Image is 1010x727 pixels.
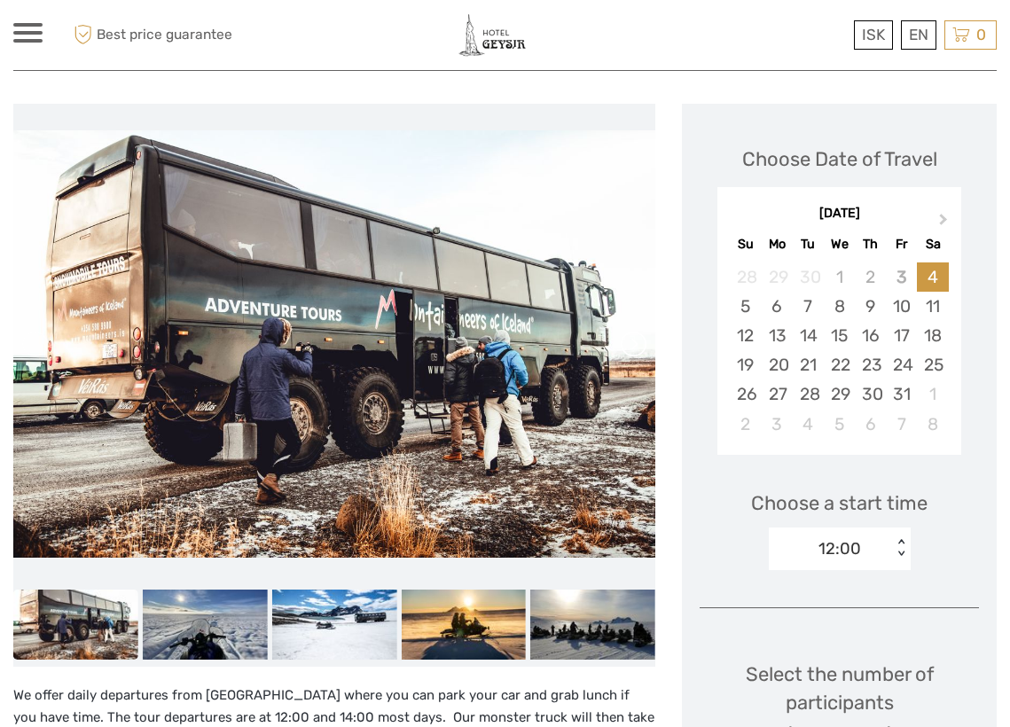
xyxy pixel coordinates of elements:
div: Choose Monday, October 6th, 2025 [762,292,793,321]
div: Choose Saturday, October 25th, 2025 [917,350,948,379]
div: Choose Thursday, October 9th, 2025 [855,292,886,321]
img: 00275727ef37440f947503cdf01fd311_slider_thumbnail.jpeg [272,590,397,660]
img: ad198f935f404da486997d1a0a1435e5_slider_thumbnail.jpeg [530,590,655,660]
div: month 2025-10 [723,262,955,439]
div: Choose Monday, October 20th, 2025 [762,350,793,379]
div: Tu [793,232,824,256]
div: Choose Sunday, October 26th, 2025 [730,379,761,409]
span: 0 [974,26,989,43]
div: Choose Thursday, October 23rd, 2025 [855,350,886,379]
div: Choose Monday, November 3rd, 2025 [762,410,793,439]
div: Choose Tuesday, October 7th, 2025 [793,292,824,321]
img: 37538ee6f89a47639467a378e30162d7_slider_thumbnail.jpeg [401,590,526,660]
div: Choose Monday, October 27th, 2025 [762,379,793,409]
div: Su [730,232,761,256]
div: Choose Sunday, October 5th, 2025 [730,292,761,321]
div: Choose Tuesday, October 14th, 2025 [793,321,824,350]
div: Choose Saturday, October 4th, 2025 [917,262,948,292]
img: 3ce4cd7f5eb94b54826e7781d29ded75_main_slider.jpeg [13,130,655,559]
img: f459ce2f2d324778b513110cbcf2ad39_slider_thumbnail.jpg [143,590,268,660]
div: Choose Saturday, November 8th, 2025 [917,410,948,439]
div: Choose Monday, October 13th, 2025 [762,321,793,350]
div: Not available Tuesday, September 30th, 2025 [793,262,824,292]
div: EN [901,20,936,50]
div: Not available Sunday, September 28th, 2025 [730,262,761,292]
div: Choose Wednesday, October 29th, 2025 [824,379,855,409]
div: Choose Saturday, November 1st, 2025 [917,379,948,409]
div: 12:00 [818,537,861,560]
div: Not available Wednesday, October 1st, 2025 [824,262,855,292]
div: Choose Friday, November 7th, 2025 [886,410,917,439]
div: Choose Sunday, November 2nd, 2025 [730,410,761,439]
div: Choose Wednesday, October 22nd, 2025 [824,350,855,379]
div: < > [893,539,908,558]
div: Choose Saturday, October 18th, 2025 [917,321,948,350]
div: Not available Monday, September 29th, 2025 [762,262,793,292]
div: Choose Thursday, October 30th, 2025 [855,379,886,409]
div: Not available Thursday, October 2nd, 2025 [855,262,886,292]
button: Open LiveChat chat widget [204,27,225,49]
div: Sa [917,232,948,256]
div: Choose Thursday, November 6th, 2025 [855,410,886,439]
div: Choose Friday, October 24th, 2025 [886,350,917,379]
div: Choose Wednesday, October 8th, 2025 [824,292,855,321]
div: Choose Friday, October 31st, 2025 [886,379,917,409]
div: Choose Thursday, October 16th, 2025 [855,321,886,350]
span: Choose a start time [751,489,928,517]
div: Choose Wednesday, November 5th, 2025 [824,410,855,439]
span: Best price guarantee [69,20,259,50]
div: Choose Sunday, October 19th, 2025 [730,350,761,379]
img: 3ce4cd7f5eb94b54826e7781d29ded75_slider_thumbnail.jpeg [13,590,138,660]
div: Choose Tuesday, October 28th, 2025 [793,379,824,409]
span: ISK [862,26,885,43]
div: Mo [762,232,793,256]
div: Not available Friday, October 3rd, 2025 [886,262,917,292]
div: Choose Saturday, October 11th, 2025 [917,292,948,321]
div: Choose Tuesday, October 21st, 2025 [793,350,824,379]
div: Choose Friday, October 17th, 2025 [886,321,917,350]
p: We're away right now. Please check back later! [25,31,200,45]
img: 2245-fc00950d-c906-46d7-b8c2-e740c3f96a38_logo_small.jpg [458,13,526,57]
div: We [824,232,855,256]
div: Choose Date of Travel [742,145,937,173]
div: Choose Friday, October 10th, 2025 [886,292,917,321]
div: Fr [886,232,917,256]
div: Choose Wednesday, October 15th, 2025 [824,321,855,350]
div: Choose Sunday, October 12th, 2025 [730,321,761,350]
button: Next Month [931,209,959,238]
div: Th [855,232,886,256]
div: [DATE] [717,205,961,223]
div: Choose Tuesday, November 4th, 2025 [793,410,824,439]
